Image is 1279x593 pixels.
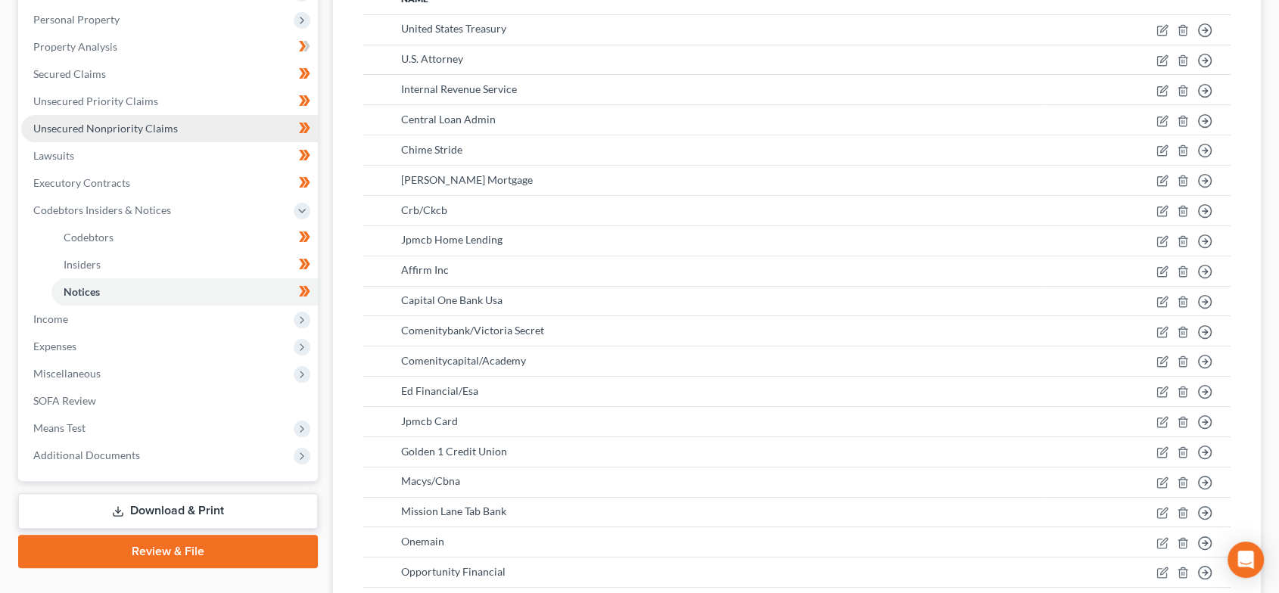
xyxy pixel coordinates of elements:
[21,169,318,197] a: Executory Contracts
[21,142,318,169] a: Lawsuits
[33,122,178,135] span: Unsecured Nonpriority Claims
[51,278,318,306] a: Notices
[51,251,318,278] a: Insiders
[401,203,447,216] span: Crb/Ckcb
[18,535,318,568] a: Review & File
[401,505,506,517] span: Mission Lane Tab Bank
[33,95,158,107] span: Unsecured Priority Claims
[401,354,526,367] span: Comenitycapital/Academy
[401,233,503,246] span: Jpmcb Home Lending
[401,474,460,487] span: Macys/Cbna
[401,113,496,126] span: Central Loan Admin
[401,52,463,65] span: U.S. Attorney
[401,445,507,458] span: Golden 1 Credit Union
[64,258,101,271] span: Insiders
[401,173,533,186] span: [PERSON_NAME] Mortgage
[64,231,114,244] span: Codebtors
[401,263,449,276] span: Affirm Inc
[401,22,506,35] span: United States Treasury
[33,340,76,352] span: Expenses
[33,67,106,80] span: Secured Claims
[21,115,318,142] a: Unsecured Nonpriority Claims
[33,367,101,380] span: Miscellaneous
[33,149,74,162] span: Lawsuits
[21,33,318,61] a: Property Analysis
[401,82,517,95] span: Internal Revenue Service
[33,449,140,461] span: Additional Documents
[21,88,318,115] a: Unsecured Priority Claims
[21,387,318,414] a: SOFA Review
[401,565,506,578] span: Opportunity Financial
[64,285,100,298] span: Notices
[33,40,117,53] span: Property Analysis
[401,143,462,156] span: Chime Stride
[33,421,86,434] span: Means Test
[401,535,444,548] span: Onemain
[33,203,171,216] span: Codebtors Insiders & Notices
[33,176,130,189] span: Executory Contracts
[401,414,458,427] span: Jpmcb Card
[401,324,544,337] span: Comenitybank/Victoria Secret
[33,312,68,325] span: Income
[18,493,318,529] a: Download & Print
[401,384,478,397] span: Ed Financial/Esa
[21,61,318,88] a: Secured Claims
[51,224,318,251] a: Codebtors
[1228,542,1264,578] div: Open Intercom Messenger
[33,13,120,26] span: Personal Property
[401,293,503,306] span: Capital One Bank Usa
[33,394,96,407] span: SOFA Review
